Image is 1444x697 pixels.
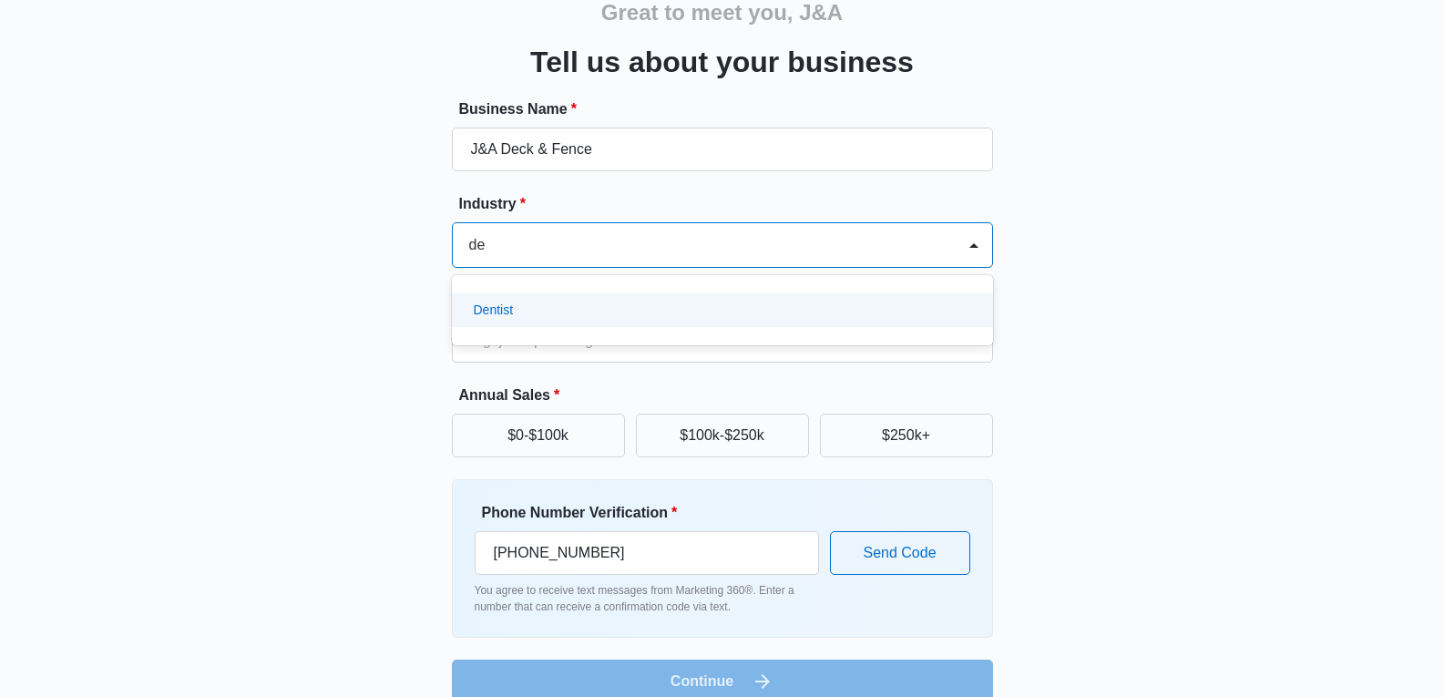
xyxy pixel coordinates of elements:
label: Industry [459,193,1000,215]
input: e.g. Jane's Plumbing [452,128,993,171]
input: Ex. +1-555-555-5555 [475,531,819,575]
p: Dentist [474,301,514,320]
label: Annual Sales [459,384,1000,406]
label: Phone Number Verification [482,502,826,524]
button: Send Code [830,531,970,575]
h3: Tell us about your business [530,40,914,84]
label: Business Name [459,98,1000,120]
button: $100k-$250k [636,414,809,457]
p: You agree to receive text messages from Marketing 360®. Enter a number that can receive a confirm... [475,582,819,615]
button: $0-$100k [452,414,625,457]
button: $250k+ [820,414,993,457]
